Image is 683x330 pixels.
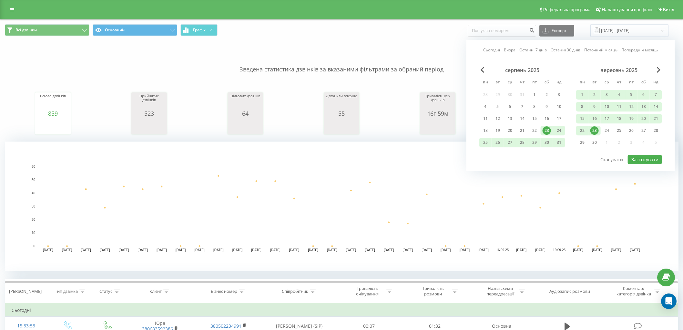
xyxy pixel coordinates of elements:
[553,126,565,135] div: нд 24 серп 2025 р.
[516,126,528,135] div: чт 21 серп 2025 р.
[576,114,588,123] div: пн 15 вер 2025 р.
[628,155,662,164] button: Застосувати
[99,289,112,294] div: Статус
[553,138,565,147] div: нд 31 серп 2025 р.
[494,114,502,123] div: 12
[506,138,514,147] div: 27
[541,90,553,100] div: сб 2 серп 2025 р.
[138,248,148,252] text: [DATE]
[625,114,637,123] div: пт 19 вер 2025 р.
[652,114,660,123] div: 21
[176,248,186,252] text: [DATE]
[479,67,565,73] div: серпень 2025
[627,102,636,111] div: 12
[554,78,564,88] abbr: неділя
[211,289,237,294] div: Бізнес номер
[517,78,527,88] abbr: четвер
[325,110,358,117] div: 55
[621,47,658,53] a: Попередній місяць
[650,102,662,112] div: нд 14 вер 2025 р.
[213,248,224,252] text: [DATE]
[518,102,526,111] div: 7
[611,248,621,252] text: [DATE]
[32,218,36,221] text: 20
[492,114,504,123] div: вт 12 серп 2025 р.
[578,114,586,123] div: 15
[119,248,129,252] text: [DATE]
[588,138,601,147] div: вт 30 вер 2025 р.
[516,114,528,123] div: чт 14 серп 2025 р.
[543,114,551,123] div: 16
[555,102,563,111] div: 10
[9,289,42,294] div: [PERSON_NAME]
[590,114,599,123] div: 16
[494,138,502,147] div: 26
[615,286,653,297] div: Коментар/категорія дзвінка
[37,94,69,110] div: Всього дзвінків
[602,7,652,12] span: Налаштування профілю
[493,78,503,88] abbr: вівторок
[506,114,514,123] div: 13
[251,248,261,252] text: [DATE]
[325,94,358,110] div: Дзвонили вперше
[651,78,661,88] abbr: неділя
[639,114,648,123] div: 20
[441,248,451,252] text: [DATE]
[535,248,545,252] text: [DATE]
[530,114,539,123] div: 15
[518,114,526,123] div: 14
[32,191,36,195] text: 40
[422,117,454,136] svg: A chart.
[504,102,516,112] div: ср 6 серп 2025 р.
[555,126,563,135] div: 24
[481,114,490,123] div: 11
[32,231,36,235] text: 10
[481,102,490,111] div: 4
[553,248,566,252] text: 19.09.25
[518,126,526,135] div: 21
[506,102,514,111] div: 6
[505,78,515,88] abbr: середа
[578,126,586,135] div: 22
[282,289,308,294] div: Співробітник
[32,178,36,182] text: 50
[229,94,261,110] div: Цільових дзвінків
[530,138,539,147] div: 29
[193,28,206,32] span: Графік
[232,248,243,252] text: [DATE]
[180,24,218,36] button: Графік
[5,304,678,317] td: Сьогодні
[210,323,241,329] a: 380502234991
[637,90,650,100] div: сб 6 вер 2025 р.
[308,248,318,252] text: [DATE]
[625,102,637,112] div: пт 12 вер 2025 р.
[590,102,599,111] div: 9
[416,286,450,297] div: Тривалість розмови
[327,248,337,252] text: [DATE]
[81,248,91,252] text: [DATE]
[603,126,611,135] div: 24
[613,126,625,135] div: чт 25 вер 2025 р.
[479,138,492,147] div: пн 25 серп 2025 р.
[613,102,625,112] div: чт 11 вер 2025 р.
[479,114,492,123] div: пн 11 серп 2025 р.
[528,114,541,123] div: пт 15 серп 2025 р.
[639,102,648,111] div: 13
[588,126,601,135] div: вт 23 вер 2025 р.
[627,78,636,88] abbr: п’ятниця
[652,102,660,111] div: 14
[422,94,454,110] div: Тривалість усіх дзвінків
[481,126,490,135] div: 18
[530,78,539,88] abbr: п’ятниця
[639,78,648,88] abbr: субота
[5,52,678,74] p: Зведена статистика дзвінків за вказаними фільтрами за обраний період
[494,102,502,111] div: 5
[543,102,551,111] div: 9
[403,248,413,252] text: [DATE]
[496,248,509,252] text: 16.09.25
[516,138,528,147] div: чт 28 серп 2025 р.
[555,114,563,123] div: 17
[229,117,261,136] svg: A chart.
[478,248,489,252] text: [DATE]
[627,90,636,99] div: 5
